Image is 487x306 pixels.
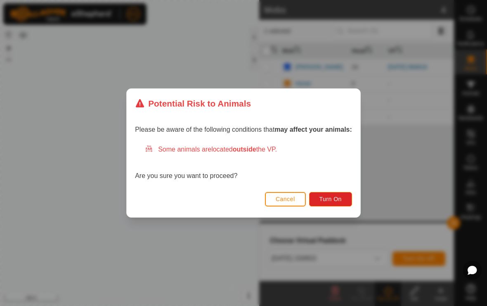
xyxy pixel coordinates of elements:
span: Turn On [319,196,342,202]
span: Please be aware of the following conditions that [135,126,352,133]
span: located the VP. [211,146,277,153]
strong: may affect your animals: [274,126,352,133]
div: Some animals are [145,145,352,154]
div: Potential Risk to Animals [135,97,251,110]
button: Cancel [265,192,306,206]
div: Are you sure you want to proceed? [135,145,352,181]
strong: outside [233,146,256,153]
button: Turn On [309,192,352,206]
span: Cancel [276,196,295,202]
